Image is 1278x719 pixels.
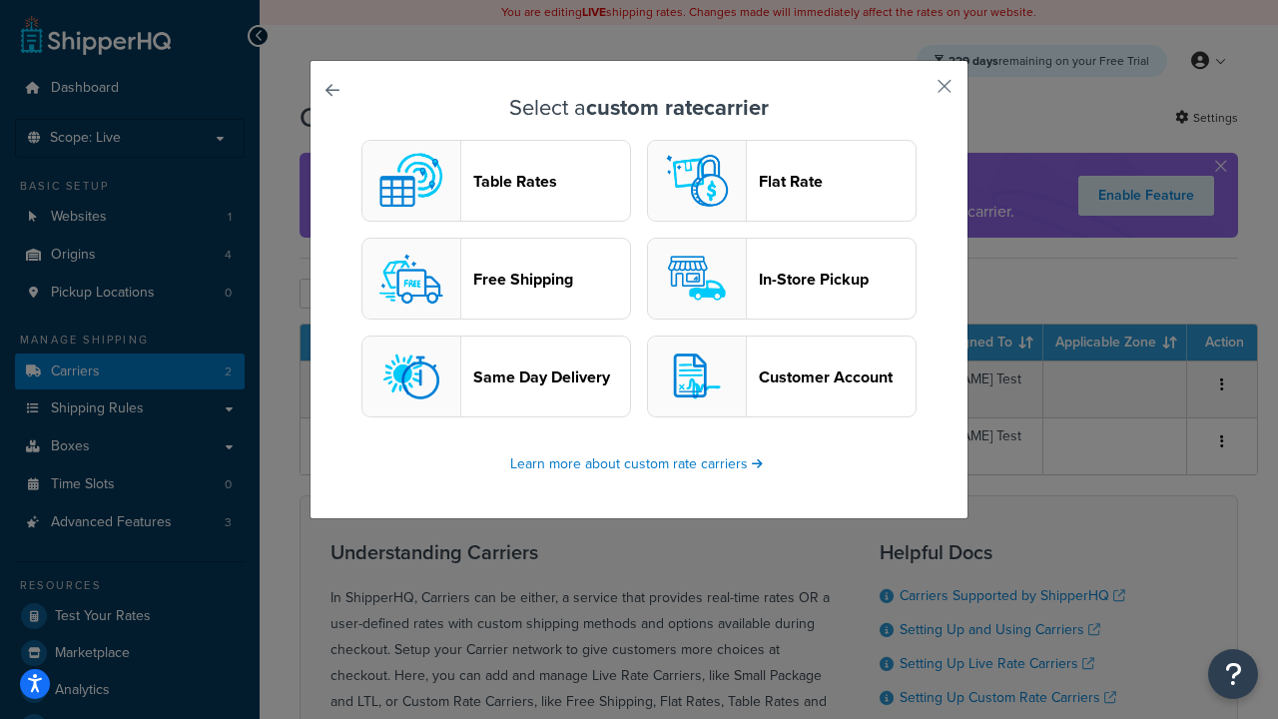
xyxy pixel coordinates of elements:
h3: Select a [360,96,918,120]
strong: custom rate carrier [586,91,769,124]
button: pickup logoIn-Store Pickup [647,238,917,320]
a: Learn more about custom rate carriers [510,453,768,474]
img: free logo [371,239,451,319]
header: Customer Account [759,367,916,386]
img: pickup logo [657,239,737,319]
button: flat logoFlat Rate [647,140,917,222]
header: Same Day Delivery [473,367,630,386]
header: Flat Rate [759,172,916,191]
button: free logoFree Shipping [361,238,631,320]
header: Free Shipping [473,270,630,289]
button: sameday logoSame Day Delivery [361,336,631,417]
header: Table Rates [473,172,630,191]
img: customerAccount logo [657,337,737,416]
img: flat logo [657,141,737,221]
button: customerAccount logoCustomer Account [647,336,917,417]
button: custom logoTable Rates [361,140,631,222]
button: Open Resource Center [1208,649,1258,699]
img: sameday logo [371,337,451,416]
header: In-Store Pickup [759,270,916,289]
img: custom logo [371,141,451,221]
